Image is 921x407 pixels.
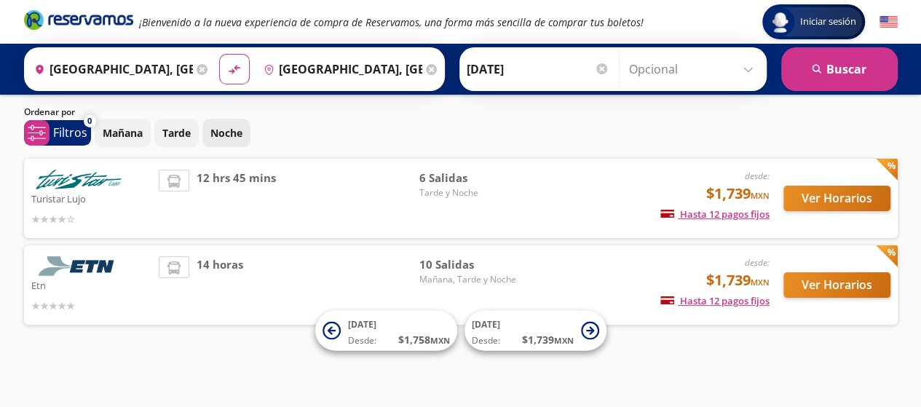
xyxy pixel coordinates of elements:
button: English [880,13,898,31]
input: Buscar Destino [258,51,422,87]
button: [DATE]Desde:$1,739MXN [465,311,606,351]
small: MXN [554,335,574,346]
em: desde: [745,256,770,269]
button: Tarde [154,119,199,147]
button: Ver Horarios [783,272,890,298]
span: [DATE] [348,318,376,331]
input: Opcional [629,51,759,87]
button: 0Filtros [24,120,91,146]
span: $ 1,739 [522,332,574,347]
span: Desde: [348,334,376,347]
button: Ver Horarios [783,186,890,211]
span: Hasta 12 pagos fijos [660,294,770,307]
img: Turistar Lujo [31,170,126,189]
span: $1,739 [706,269,770,291]
span: $1,739 [706,183,770,205]
p: Tarde [162,125,191,141]
input: Elegir Fecha [467,51,609,87]
span: Desde: [472,334,500,347]
p: Ordenar por [24,106,75,119]
a: Brand Logo [24,9,133,35]
em: desde: [745,170,770,182]
span: [DATE] [472,318,500,331]
p: Noche [210,125,242,141]
i: Brand Logo [24,9,133,31]
small: MXN [430,335,450,346]
span: Hasta 12 pagos fijos [660,208,770,221]
small: MXN [751,277,770,288]
img: Etn [31,256,126,276]
span: Tarde y Noche [419,186,521,199]
p: Filtros [53,124,87,141]
span: 10 Salidas [419,256,521,273]
button: Buscar [781,47,898,91]
input: Buscar Origen [28,51,193,87]
p: Mañana [103,125,143,141]
span: 14 horas [197,256,243,314]
em: ¡Bienvenido a la nueva experiencia de compra de Reservamos, una forma más sencilla de comprar tus... [139,15,644,29]
span: 0 [87,115,92,127]
p: Turistar Lujo [31,189,152,207]
button: [DATE]Desde:$1,758MXN [315,311,457,351]
span: $ 1,758 [398,332,450,347]
small: MXN [751,190,770,201]
span: Iniciar sesión [794,15,862,29]
p: Etn [31,276,152,293]
span: Mañana, Tarde y Noche [419,273,521,286]
button: Mañana [95,119,151,147]
button: Noche [202,119,250,147]
span: 6 Salidas [419,170,521,186]
span: 12 hrs 45 mins [197,170,276,227]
